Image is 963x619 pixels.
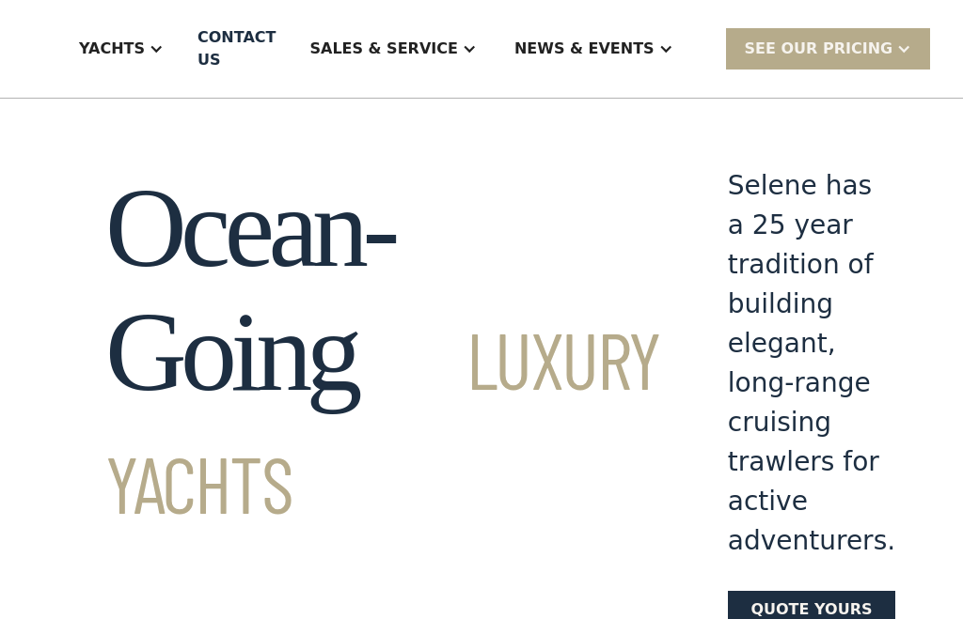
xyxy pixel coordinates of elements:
[291,11,495,86] div: Sales & Service
[745,38,893,60] div: SEE Our Pricing
[105,166,660,538] h1: Ocean-Going
[197,26,276,71] div: Contact US
[60,11,182,86] div: Yachts
[728,166,895,561] div: Selene has a 25 year tradition of building elegant, long-range cruising trawlers for active adven...
[309,38,457,60] div: Sales & Service
[496,11,692,86] div: News & EVENTS
[514,38,655,60] div: News & EVENTS
[105,311,660,530] span: Luxury Yachts
[79,38,145,60] div: Yachts
[726,28,931,69] div: SEE Our Pricing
